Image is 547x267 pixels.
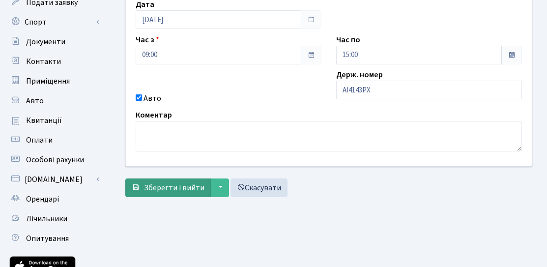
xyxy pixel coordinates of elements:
a: Авто [5,91,103,111]
a: Приміщення [5,71,103,91]
a: Орендарі [5,189,103,209]
label: Авто [144,92,161,104]
button: Зберегти і вийти [125,178,211,197]
a: Оплати [5,130,103,150]
span: Лічильники [26,213,67,224]
span: Орендарі [26,194,59,205]
a: Опитування [5,229,103,248]
span: Авто [26,95,44,106]
label: Час з [136,34,159,46]
span: Контакти [26,56,61,67]
a: Спорт [5,12,103,32]
a: [DOMAIN_NAME] [5,170,103,189]
a: Квитанції [5,111,103,130]
a: Контакти [5,52,103,71]
a: Документи [5,32,103,52]
span: Особові рахунки [26,154,84,165]
label: Держ. номер [336,69,383,81]
span: Оплати [26,135,53,146]
label: Час по [336,34,360,46]
a: Скасувати [230,178,288,197]
a: Лічильники [5,209,103,229]
span: Квитанції [26,115,62,126]
span: Зберегти і вийти [144,182,204,193]
label: Коментар [136,109,172,121]
span: Документи [26,36,65,47]
input: AA0001AA [336,81,522,99]
a: Особові рахунки [5,150,103,170]
span: Приміщення [26,76,70,87]
span: Опитування [26,233,69,244]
